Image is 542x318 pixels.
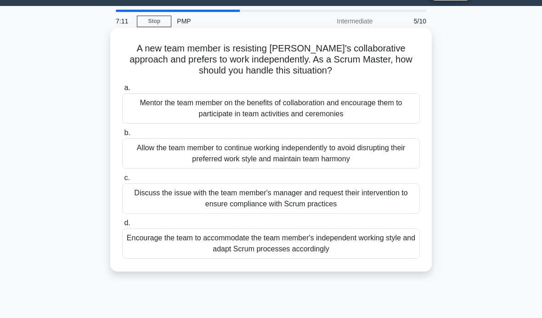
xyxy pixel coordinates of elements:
div: PMP [171,12,298,30]
div: Discuss the issue with the team member's manager and request their intervention to ensure complia... [122,183,420,214]
div: Intermediate [298,12,378,30]
div: Mentor the team member on the benefits of collaboration and encourage them to participate in team... [122,93,420,124]
span: c. [124,174,130,182]
div: 5/10 [378,12,432,30]
div: Allow the team member to continue working independently to avoid disrupting their preferred work ... [122,138,420,169]
span: a. [124,84,130,91]
h5: A new team member is resisting [PERSON_NAME]'s collaborative approach and prefers to work indepen... [121,43,421,77]
div: Encourage the team to accommodate the team member's independent working style and adapt Scrum pro... [122,228,420,259]
span: d. [124,219,130,227]
span: b. [124,129,130,136]
div: 7:11 [110,12,137,30]
a: Stop [137,16,171,27]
